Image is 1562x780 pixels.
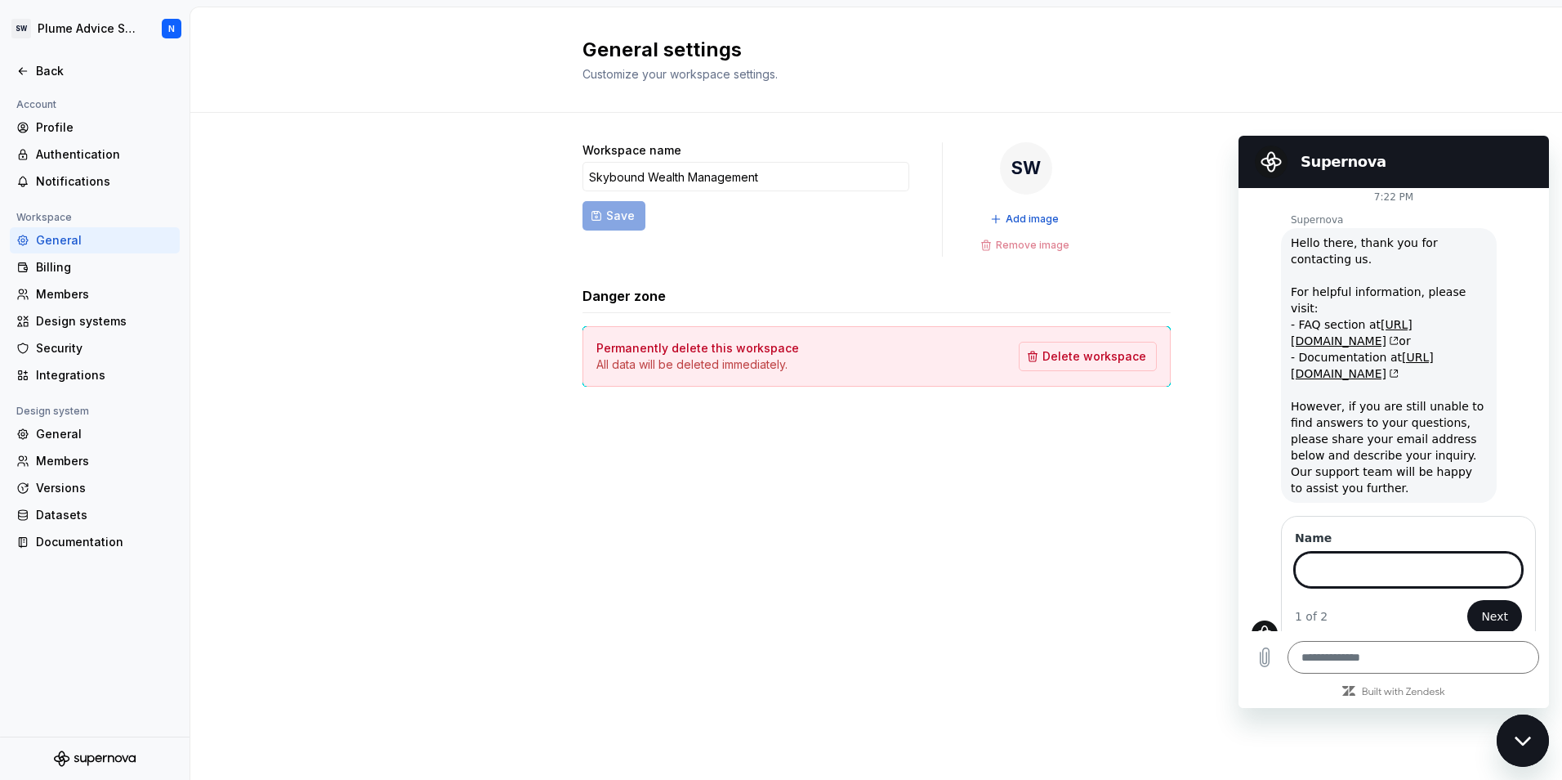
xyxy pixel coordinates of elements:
[36,146,173,163] div: Authentication
[36,286,173,303] div: Members
[54,751,136,767] svg: Supernova Logo
[596,356,799,373] p: All data will be deleted immediately.
[10,58,180,84] a: Back
[36,173,173,190] div: Notifications
[168,22,175,35] div: N
[10,254,180,280] a: Billing
[1000,142,1052,195] div: SW
[10,281,180,307] a: Members
[36,453,173,469] div: Members
[1238,136,1549,708] iframe: Messaging window
[36,119,173,136] div: Profile
[10,114,180,141] a: Profile
[596,340,799,356] h4: Permanently delete this workspace
[36,232,173,249] div: General
[582,37,1151,63] h2: General settings
[1006,213,1059,226] span: Add image
[36,507,173,523] div: Datasets
[582,67,778,81] span: Customize your workspace settings.
[36,426,173,442] div: General
[36,480,173,496] div: Versions
[1019,342,1157,371] button: Delete workspace
[38,20,142,37] div: Plume Advice Suite
[985,208,1066,231] button: Add image
[582,142,681,159] label: Workspace name
[1497,715,1549,767] iframe: Button to launch messaging window, conversation in progress
[10,95,63,114] div: Account
[3,11,186,47] button: SWPlume Advice SuiteN
[36,313,173,329] div: Design systems
[582,286,666,306] h3: Danger zone
[36,340,173,356] div: Security
[10,362,180,388] a: Integrations
[10,475,180,501] a: Versions
[36,63,173,79] div: Back
[10,448,180,474] a: Members
[10,529,180,555] a: Documentation
[10,141,180,168] a: Authentication
[36,259,173,276] div: Billing
[10,168,180,195] a: Notifications
[10,208,78,227] div: Workspace
[10,227,180,253] a: General
[1042,348,1146,365] span: Delete workspace
[10,308,180,334] a: Design systems
[36,534,173,550] div: Documentation
[10,421,180,447] a: General
[36,367,173,383] div: Integrations
[11,19,31,38] div: SW
[10,502,180,528] a: Datasets
[10,335,180,361] a: Security
[10,401,96,421] div: Design system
